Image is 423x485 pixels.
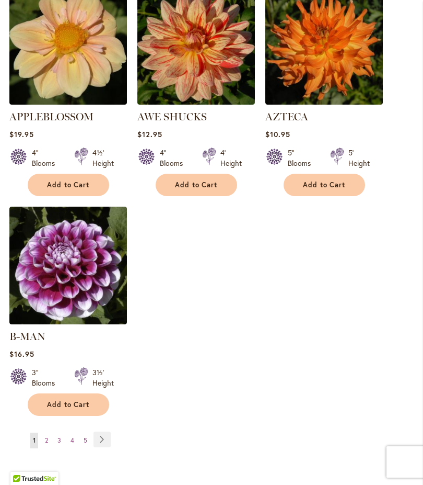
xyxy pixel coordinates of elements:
span: 3 [57,436,61,444]
span: 4 [70,436,74,444]
span: 2 [45,436,48,444]
a: 4 [68,433,77,448]
a: AWE SHUCKS [137,97,255,107]
button: Add to Cart [28,174,109,196]
a: 5 [81,433,90,448]
div: 4' Height [220,148,242,168]
button: Add to Cart [28,393,109,416]
img: B-MAN [9,207,127,324]
div: 4" Blooms [160,148,190,168]
a: APPLEBLOSSOM [9,97,127,107]
a: APPLEBLOSSOM [9,110,93,123]
span: Add to Cart [303,181,346,189]
span: Add to Cart [47,400,90,409]
span: $10.95 [265,129,290,139]
span: $19.95 [9,129,34,139]
div: 4" Blooms [32,148,62,168]
span: 5 [84,436,87,444]
span: Add to Cart [175,181,218,189]
div: 3½' Height [92,367,114,388]
a: AWE SHUCKS [137,110,207,123]
a: B-MAN [9,330,45,343]
span: Add to Cart [47,181,90,189]
button: Add to Cart [156,174,237,196]
span: $12.95 [137,129,162,139]
span: $16.95 [9,349,34,359]
div: 3" Blooms [32,367,62,388]
a: AZTECA [265,97,383,107]
a: 2 [42,433,51,448]
div: 5' Height [348,148,370,168]
div: 4½' Height [92,148,114,168]
a: 3 [55,433,64,448]
span: 1 [33,436,36,444]
div: 5" Blooms [288,148,318,168]
a: AZTECA [265,110,308,123]
iframe: Launch Accessibility Center [8,448,37,477]
a: B-MAN [9,317,127,326]
button: Add to Cart [284,174,365,196]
